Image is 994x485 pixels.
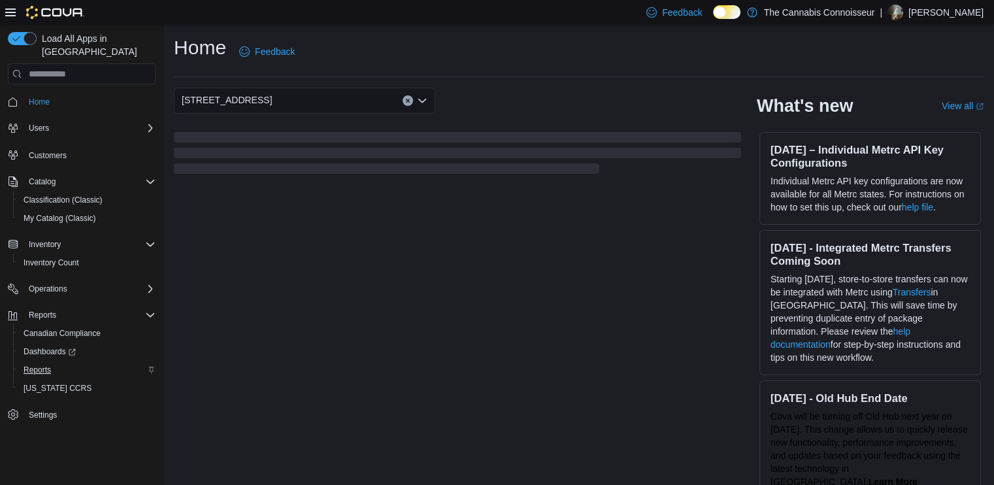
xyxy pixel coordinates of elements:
[24,346,76,357] span: Dashboards
[13,324,161,343] button: Canadian Compliance
[3,306,161,324] button: Reports
[713,19,714,20] span: Dark Mode
[24,237,66,252] button: Inventory
[887,5,903,20] div: Candice Flynt
[24,120,54,136] button: Users
[24,365,51,375] span: Reports
[24,174,61,190] button: Catalog
[13,343,161,361] a: Dashboards
[3,145,161,164] button: Customers
[770,175,970,214] p: Individual Metrc API key configurations are now available for all Metrc states. For instructions ...
[13,361,161,379] button: Reports
[29,176,56,187] span: Catalog
[18,192,156,208] span: Classification (Classic)
[18,344,156,360] span: Dashboards
[18,210,101,226] a: My Catalog (Classic)
[24,328,101,339] span: Canadian Compliance
[24,281,156,297] span: Operations
[764,5,875,20] p: The Cannabis Connoisseur
[908,5,984,20] p: [PERSON_NAME]
[24,195,103,205] span: Classification (Classic)
[24,407,62,423] a: Settings
[403,95,413,106] button: Clear input
[757,95,853,116] h2: What's new
[37,32,156,58] span: Load All Apps in [GEOGRAPHIC_DATA]
[13,379,161,397] button: [US_STATE] CCRS
[3,405,161,424] button: Settings
[24,383,91,393] span: [US_STATE] CCRS
[13,209,161,227] button: My Catalog (Classic)
[18,362,56,378] a: Reports
[29,150,67,161] span: Customers
[29,123,49,133] span: Users
[24,307,156,323] span: Reports
[18,380,97,396] a: [US_STATE] CCRS
[18,380,156,396] span: Washington CCRS
[24,93,156,110] span: Home
[24,94,55,110] a: Home
[26,6,84,19] img: Cova
[24,237,156,252] span: Inventory
[3,235,161,254] button: Inventory
[770,326,910,350] a: help documentation
[3,173,161,191] button: Catalog
[18,255,156,271] span: Inventory Count
[24,120,156,136] span: Users
[18,255,84,271] a: Inventory Count
[13,254,161,272] button: Inventory Count
[770,392,970,405] h3: [DATE] - Old Hub End Date
[182,92,272,108] span: [STREET_ADDRESS]
[24,407,156,423] span: Settings
[902,202,933,212] a: help file
[29,97,50,107] span: Home
[24,213,96,224] span: My Catalog (Classic)
[24,307,61,323] button: Reports
[942,101,984,111] a: View allExternal link
[29,410,57,420] span: Settings
[18,192,108,208] a: Classification (Classic)
[24,174,156,190] span: Catalog
[770,241,970,267] h3: [DATE] - Integrated Metrc Transfers Coming Soon
[3,92,161,111] button: Home
[770,273,970,364] p: Starting [DATE], store-to-store transfers can now be integrated with Metrc using in [GEOGRAPHIC_D...
[29,310,56,320] span: Reports
[24,258,79,268] span: Inventory Count
[24,281,73,297] button: Operations
[18,326,156,341] span: Canadian Compliance
[174,35,226,61] h1: Home
[976,103,984,110] svg: External link
[29,284,67,294] span: Operations
[880,5,882,20] p: |
[29,239,61,250] span: Inventory
[662,6,702,19] span: Feedback
[417,95,427,106] button: Open list of options
[3,280,161,298] button: Operations
[893,287,931,297] a: Transfers
[8,87,156,458] nav: Complex example
[255,45,295,58] span: Feedback
[18,344,81,360] a: Dashboards
[18,210,156,226] span: My Catalog (Classic)
[713,5,740,19] input: Dark Mode
[174,135,741,176] span: Loading
[24,148,72,163] a: Customers
[770,143,970,169] h3: [DATE] – Individual Metrc API Key Configurations
[18,362,156,378] span: Reports
[18,326,106,341] a: Canadian Compliance
[24,146,156,163] span: Customers
[3,119,161,137] button: Users
[13,191,161,209] button: Classification (Classic)
[234,39,300,65] a: Feedback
